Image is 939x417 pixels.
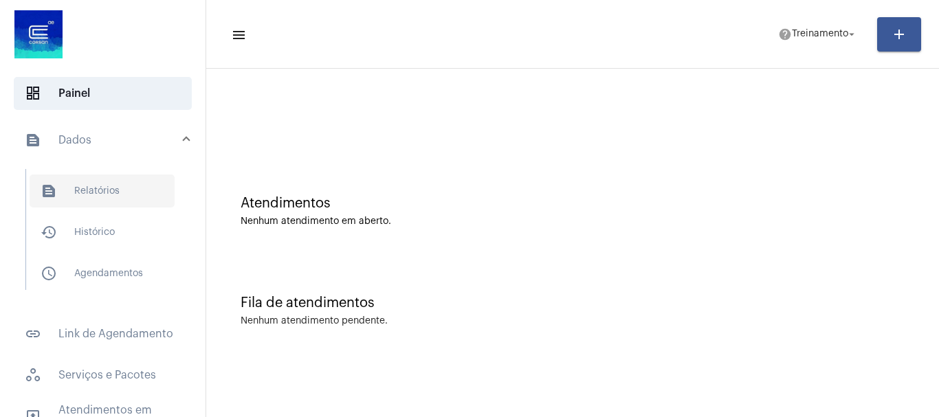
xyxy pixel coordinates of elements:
[891,26,907,43] mat-icon: add
[8,118,206,162] mat-expansion-panel-header: sidenav iconDados
[41,183,57,199] mat-icon: sidenav icon
[25,132,184,148] mat-panel-title: Dados
[241,216,905,227] div: Nenhum atendimento em aberto.
[231,27,245,43] mat-icon: sidenav icon
[25,326,41,342] mat-icon: sidenav icon
[25,132,41,148] mat-icon: sidenav icon
[770,21,866,48] button: Treinamento
[14,317,192,350] span: Link de Agendamento
[11,7,66,62] img: d4669ae0-8c07-2337-4f67-34b0df7f5ae4.jpeg
[25,85,41,102] span: sidenav icon
[241,196,905,211] div: Atendimentos
[241,295,905,311] div: Fila de atendimentos
[8,162,206,309] div: sidenav iconDados
[14,359,192,392] span: Serviços e Pacotes
[25,367,41,383] span: sidenav icon
[14,77,192,110] span: Painel
[30,257,175,290] span: Agendamentos
[30,216,175,249] span: Histórico
[792,30,848,39] span: Treinamento
[30,174,175,207] span: Relatórios
[846,28,858,41] mat-icon: arrow_drop_down
[41,265,57,282] mat-icon: sidenav icon
[41,224,57,240] mat-icon: sidenav icon
[241,316,388,326] div: Nenhum atendimento pendente.
[778,27,792,41] mat-icon: help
